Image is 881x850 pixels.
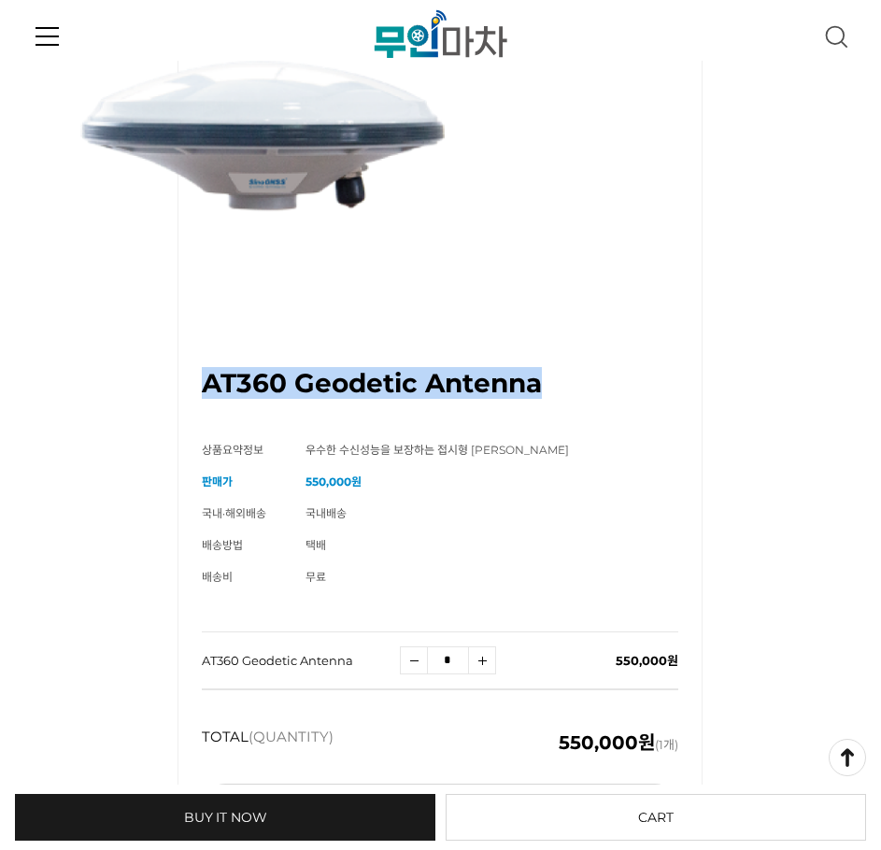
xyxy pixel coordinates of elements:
span: 배송방법 [202,538,243,552]
button: CART [446,794,866,841]
span: 배송비 [202,570,233,584]
button: 장바구니 [202,784,678,830]
a: 수량감소 [400,646,428,674]
span: BUY IT NOW [184,794,267,841]
span: 국내·해외배송 [202,506,266,520]
strong: TOTAL [202,728,334,755]
td: AT360 Geodetic Antenna [202,631,399,688]
span: 무료 [306,570,326,584]
a: BUY IT NOW [15,794,435,841]
a: 수량증가 [468,646,496,674]
em: 550,000원 [559,731,655,754]
span: 국내배송 [306,506,347,520]
span: 상품요약정보 [202,443,263,457]
strong: 550,000원 [306,475,362,489]
span: 550,000원 [616,653,678,668]
h1: AT360 Geodetic Antenna [202,367,542,399]
span: 우수한 수신성능을 보장하는 접시형 [PERSON_NAME] [306,443,569,457]
span: (1개) [559,728,678,755]
span: 판매가 [202,475,233,489]
span: 택배 [306,538,326,552]
span: (QUANTITY) [249,728,334,745]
